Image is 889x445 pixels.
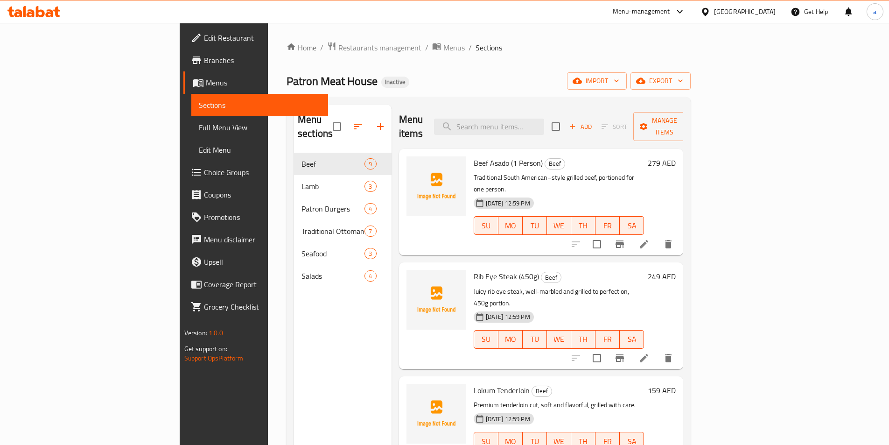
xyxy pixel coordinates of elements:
div: Seafood3 [294,242,392,265]
a: Edit Restaurant [183,27,328,49]
li: / [425,42,428,53]
span: Menus [206,77,321,88]
button: MO [498,330,523,349]
h6: 279 AED [648,156,676,170]
span: 3 [365,249,376,258]
h6: 159 AED [648,384,676,397]
span: export [638,75,683,87]
span: Restaurants management [338,42,421,53]
span: [DATE] 12:59 PM [482,312,534,321]
span: Coupons [204,189,321,200]
h6: 249 AED [648,270,676,283]
div: items [364,158,376,170]
a: Branches [183,49,328,71]
span: SU [478,332,495,346]
span: 3 [365,182,376,191]
button: SU [474,330,498,349]
div: Inactive [381,77,409,88]
span: Select to update [587,348,607,368]
button: TH [571,330,595,349]
button: TU [523,216,547,235]
div: Menu-management [613,6,670,17]
span: Select all sections [327,117,347,136]
span: TH [575,219,592,233]
span: Add item [566,120,595,134]
a: Restaurants management [327,42,421,54]
span: 4 [365,272,376,281]
a: Menu disclaimer [183,228,328,251]
div: Patron Burgers4 [294,198,392,220]
button: SA [620,330,644,349]
button: FR [595,216,620,235]
span: 1.0.0 [209,327,223,339]
a: Promotions [183,206,328,228]
div: Beef [545,158,565,170]
span: a [873,7,876,17]
span: Branches [204,55,321,66]
h2: Menu items [399,113,423,141]
span: Sections [199,99,321,111]
span: Rib Eye Steak (450g) [474,269,539,283]
span: 4 [365,205,376,213]
span: Full Menu View [199,122,321,133]
span: Beef Asado (1 Person) [474,156,543,170]
span: Version: [184,327,207,339]
span: Salads [301,270,364,282]
a: Choice Groups [183,161,328,184]
a: Sections [191,94,328,116]
span: Manage items [641,115,688,138]
div: [GEOGRAPHIC_DATA] [714,7,776,17]
div: items [364,226,376,237]
button: delete [657,347,679,369]
span: Coverage Report [204,279,321,290]
span: Beef [541,272,561,283]
span: Upsell [204,256,321,268]
button: import [567,72,627,90]
span: WE [551,219,567,233]
span: [DATE] 12:59 PM [482,199,534,208]
div: Beef9 [294,153,392,175]
span: Select to update [587,234,607,254]
a: Support.OpsPlatform [184,352,244,364]
span: Select section [546,117,566,136]
input: search [434,119,544,135]
div: items [364,248,376,259]
span: Beef [301,158,364,170]
span: Edit Menu [199,144,321,155]
button: export [630,72,691,90]
span: Lamb [301,181,364,192]
span: 7 [365,227,376,236]
span: FR [599,219,616,233]
div: Salads4 [294,265,392,287]
a: Coverage Report [183,273,328,296]
span: TU [526,219,543,233]
button: WE [547,330,571,349]
span: TU [526,332,543,346]
button: Add section [369,115,392,138]
li: / [469,42,472,53]
span: [DATE] 12:59 PM [482,415,534,424]
a: Grocery Checklist [183,296,328,318]
span: Promotions [204,212,321,223]
div: items [364,181,376,192]
span: Patron Burgers [301,203,364,214]
span: Patron Meat House [287,71,378,92]
button: Add [566,120,595,134]
span: import [574,75,619,87]
button: TU [523,330,547,349]
span: Select section first [595,120,633,134]
div: Beef [532,386,552,397]
a: Coupons [183,184,328,206]
span: Seafood [301,248,364,259]
span: Sections [476,42,502,53]
span: MO [502,219,519,233]
a: Menus [432,42,465,54]
span: Inactive [381,78,409,86]
span: Beef [532,386,552,396]
button: delete [657,233,679,255]
a: Upsell [183,251,328,273]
